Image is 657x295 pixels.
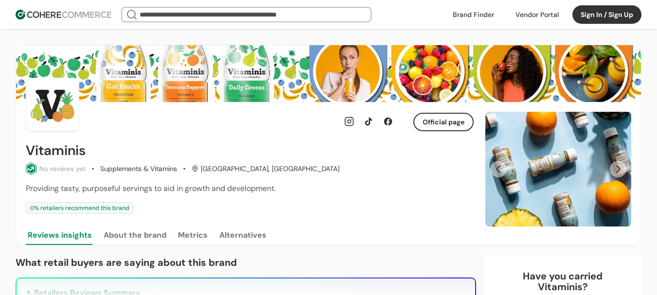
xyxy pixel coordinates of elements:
[485,112,631,226] img: Slide 0
[494,271,632,292] div: Have you carried
[16,255,476,270] p: What retail buyers are saying about this brand
[26,202,134,214] div: 0 % retailers recommend this brand
[192,164,339,174] div: [GEOGRAPHIC_DATA], [GEOGRAPHIC_DATA]
[26,143,86,158] h2: Vitaminis
[26,226,94,245] button: Reviews insights
[26,183,276,193] span: Providing tasty, purposeful servings to aid in growth and development.
[39,164,86,174] div: No reviews yet
[102,226,168,245] button: About the brand
[494,281,632,292] p: Vitaminis ?
[413,113,474,131] button: Official page
[490,161,507,177] button: Previous Slide
[16,10,111,19] img: Cohere Logo
[217,226,268,245] button: Alternatives
[485,112,631,226] div: Slide 1
[572,5,641,24] button: Sign In / Sign Up
[610,161,626,177] button: Next Slide
[176,226,210,245] button: Metrics
[485,112,631,226] div: Carousel
[26,78,79,131] img: Brand Photo
[100,164,177,174] div: Supplements & Vitamins
[16,45,641,102] img: Brand cover image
